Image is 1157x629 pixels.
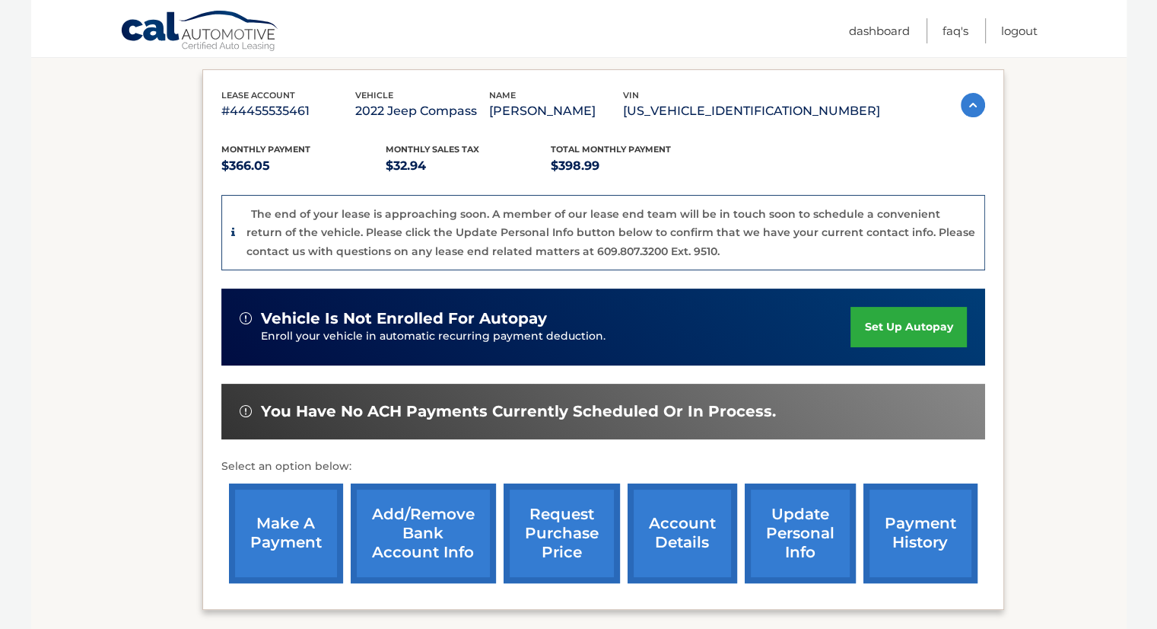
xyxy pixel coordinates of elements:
[240,312,252,324] img: alert-white.svg
[863,484,977,583] a: payment history
[261,402,776,421] span: You have no ACH payments currently scheduled or in process.
[386,155,551,177] p: $32.94
[221,90,295,101] span: lease account
[961,93,985,117] img: accordion-active.svg
[504,484,620,583] a: request purchase price
[850,307,966,347] a: set up autopay
[240,405,252,417] img: alert-white.svg
[489,90,516,101] span: name
[261,328,851,345] p: Enroll your vehicle in automatic recurring payment deduction.
[261,309,547,328] span: vehicle is not enrolled for autopay
[745,484,856,583] a: update personal info
[551,144,671,155] span: Total Monthly Payment
[120,10,280,54] a: Cal Automotive
[489,101,623,122] p: [PERSON_NAME]
[1001,18,1038,43] a: Logout
[221,155,386,177] p: $366.05
[229,484,343,583] a: make a payment
[355,90,393,101] span: vehicle
[628,484,737,583] a: account details
[355,101,489,122] p: 2022 Jeep Compass
[849,18,910,43] a: Dashboard
[221,458,985,476] p: Select an option below:
[386,144,479,155] span: Monthly sales Tax
[351,484,496,583] a: Add/Remove bank account info
[623,101,880,122] p: [US_VEHICLE_IDENTIFICATION_NUMBER]
[221,144,310,155] span: Monthly Payment
[551,155,716,177] p: $398.99
[221,101,355,122] p: #44455535461
[942,18,968,43] a: FAQ's
[246,207,975,258] p: The end of your lease is approaching soon. A member of our lease end team will be in touch soon t...
[623,90,639,101] span: vin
